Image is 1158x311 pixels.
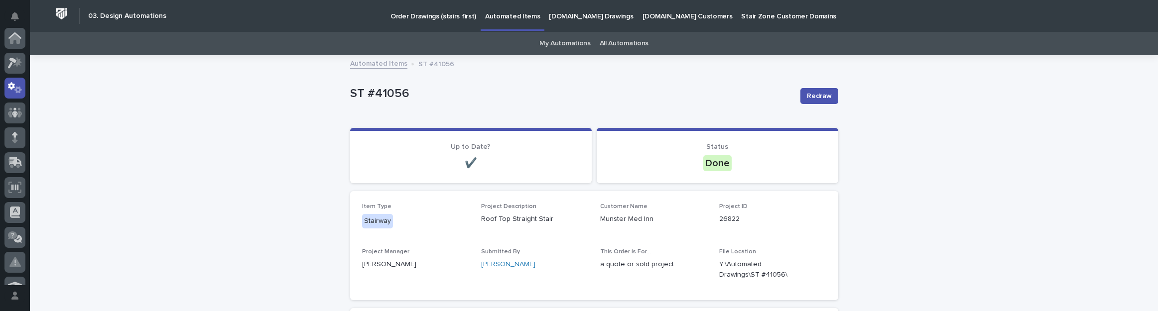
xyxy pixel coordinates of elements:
[350,87,792,101] p: ST #41056
[600,249,651,255] span: This Order is For...
[719,204,748,209] span: Project ID
[362,204,391,209] span: Item Type
[600,32,648,55] a: All Automations
[703,155,732,171] div: Done
[719,249,756,255] span: File Location
[481,249,520,255] span: Submitted By
[362,214,393,228] div: Stairway
[481,259,535,270] a: [PERSON_NAME]
[362,249,409,255] span: Project Manager
[719,259,802,280] : Y:\Automated Drawings\ST #41056\
[451,143,491,150] span: Up to Date?
[481,214,588,224] p: Roof Top Straight Stair
[52,4,71,23] img: Workspace Logo
[418,58,454,69] p: ST #41056
[600,259,707,270] p: a quote or sold project
[362,157,580,169] p: ✔️
[350,57,407,69] a: Automated Items
[88,12,166,20] h2: 03. Design Automations
[539,32,591,55] a: My Automations
[4,6,25,27] button: Notifications
[800,88,838,104] button: Redraw
[12,12,25,28] div: Notifications
[807,91,832,101] span: Redraw
[706,143,728,150] span: Status
[719,214,826,224] p: 26822
[600,204,647,209] span: Customer Name
[362,259,469,270] p: [PERSON_NAME]
[600,214,707,224] p: Munster Med Inn
[481,204,536,209] span: Project Description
